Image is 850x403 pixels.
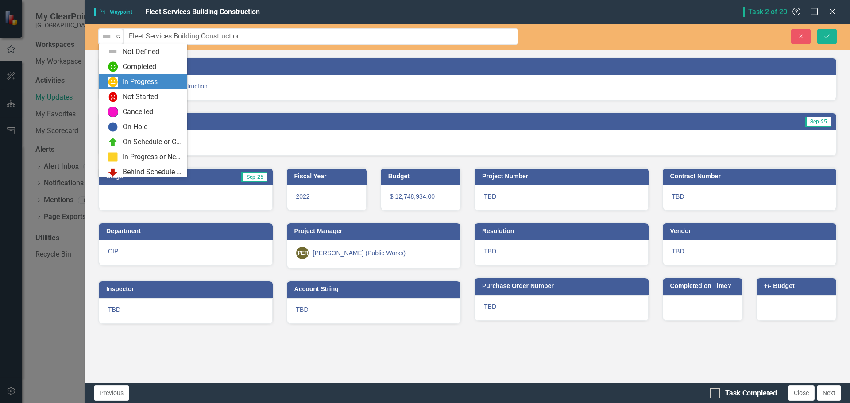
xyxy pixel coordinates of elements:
img: Behind Schedule or Not Started [108,167,118,177]
div: Not Defined [123,47,159,57]
h3: Fiscal Year [294,173,362,180]
img: On Schedule or Complete [108,137,118,147]
img: Not Started [108,92,118,102]
span: TBD [484,248,496,255]
h3: Account String [294,286,456,292]
span: TBD [484,303,496,310]
img: In Progress [108,77,118,87]
span: Fleet Services Building Construction [145,8,260,16]
div: On Hold [123,122,148,132]
h3: Vendor [670,228,832,234]
button: Close [788,385,815,401]
div: [PERSON_NAME] (Public Works) [313,249,406,257]
span: TBD [108,306,120,313]
h3: Project Manager [294,228,456,234]
h3: Completed on Time? [670,283,738,289]
h3: Resolution [482,228,644,234]
span: Fleet Services Building Construction [108,82,827,91]
span: Sep-25 [805,117,831,127]
span: TBD [672,193,684,200]
span: Waypoint [94,8,136,16]
span: TBD [296,306,309,313]
span: 2022 [296,193,310,200]
div: In Progress or Needs Work [123,152,182,162]
img: Not Defined [108,46,118,57]
img: In Progress or Needs Work [108,152,118,162]
div: In Progress [123,77,158,87]
div: Cancelled [123,107,153,117]
h3: Name [106,63,832,69]
h3: Inspector [106,286,268,292]
div: Completed [123,62,156,72]
input: This field is required [123,28,518,45]
div: Behind Schedule or Not Started [123,167,182,177]
span: Task 2 of 20 [743,7,791,17]
img: On Hold [108,122,118,132]
img: Cancelled [108,107,118,117]
button: Next [817,385,841,401]
span: TBD [484,193,496,200]
span: $ 12,748,934.00 [390,193,435,200]
div: Not Started [123,92,158,102]
img: Not Defined [101,31,112,42]
div: Task Completed [725,388,777,399]
div: [PERSON_NAME] [296,247,309,259]
h3: Project Number [482,173,644,180]
button: Previous [94,385,129,401]
div: On Schedule or Complete [123,137,182,147]
h3: Contract Number [670,173,832,180]
img: Completed [108,61,118,72]
span: TBD [672,248,684,255]
span: Sep-25 [241,172,267,182]
h3: +/- Budget [764,283,832,289]
h3: Department [106,228,268,234]
h3: Budget [388,173,456,180]
h3: Analysis [106,118,459,124]
h3: Purchase Order Number [482,283,644,289]
span: CIP [108,248,118,255]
